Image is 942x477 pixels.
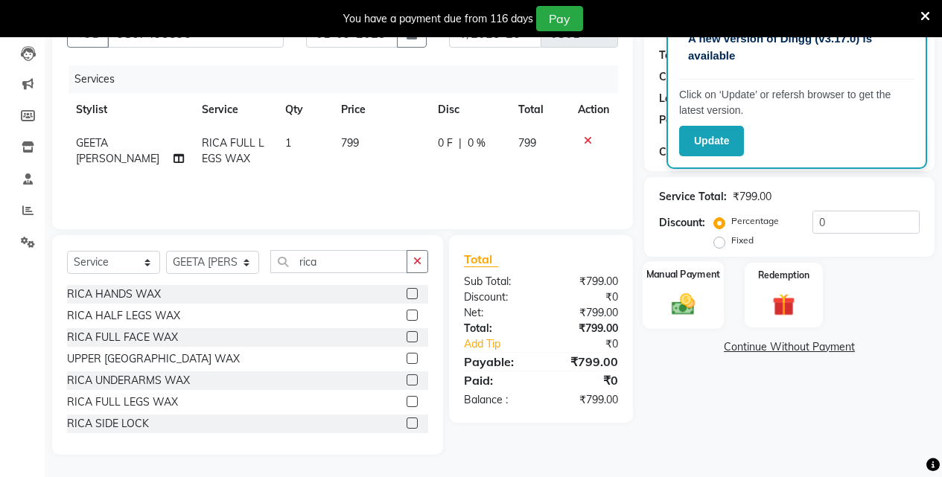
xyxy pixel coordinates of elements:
span: 0 % [468,135,486,151]
div: ₹799.00 [541,353,629,371]
div: RICA FULL LEGS WAX [67,394,178,410]
label: Percentage [731,214,779,228]
div: Payable: [453,353,541,371]
a: Continue Without Payment [647,339,932,355]
th: Service [193,93,276,127]
span: GEETA [PERSON_NAME] [76,136,159,165]
div: RICA HANDS WAX [67,286,161,302]
div: Points: [659,112,693,128]
p: Click on ‘Update’ or refersh browser to get the latest version. [679,87,914,118]
div: Balance : [453,392,541,408]
th: Total [509,93,569,127]
div: ₹0 [541,289,629,305]
p: A new version of Dingg (v3.17.0) is available [688,31,906,64]
div: ₹799.00 [541,321,629,336]
th: Stylist [67,93,193,127]
div: ₹799.00 [541,274,629,289]
div: Net: [453,305,541,321]
label: Manual Payment [646,267,721,281]
div: Card on file: [659,69,720,85]
div: ₹799.00 [733,189,771,205]
div: Total: [453,321,541,336]
div: Discount: [659,215,705,231]
th: Qty [276,93,332,127]
div: ₹799.00 [541,392,629,408]
span: 0 F [438,135,453,151]
div: Coupon Code [659,144,746,160]
th: Disc [429,93,509,127]
th: Action [569,93,618,127]
th: Price [332,93,429,127]
span: 1 [285,136,291,150]
div: Services [69,65,629,93]
div: Sub Total: [453,274,541,289]
label: Fixed [731,234,754,247]
button: Update [679,126,744,156]
img: _cash.svg [664,290,702,317]
img: _gift.svg [766,291,802,318]
input: Search or Scan [270,250,407,273]
div: ₹799.00 [541,305,629,321]
div: Paid: [453,371,541,389]
div: UPPER [GEOGRAPHIC_DATA] WAX [67,351,240,367]
span: Total [464,252,498,267]
span: 799 [341,136,359,150]
span: | [459,135,462,151]
div: RICA FULL FACE WAX [67,330,178,345]
button: Pay [536,6,583,31]
div: You have a payment due from 116 days [343,11,533,27]
div: RICA UNDERARMS WAX [67,373,190,388]
div: ₹0 [541,371,629,389]
a: Add Tip [453,336,556,352]
div: Discount: [453,289,541,305]
span: 799 [518,136,536,150]
div: Total Visits: [659,48,718,63]
div: ₹0 [556,336,629,352]
label: Redemption [758,269,809,282]
span: RICA FULL LEGS WAX [202,136,264,165]
div: RICA HALF LEGS WAX [67,308,180,324]
div: RICA SIDE LOCK [67,416,149,432]
div: Service Total: [659,189,727,205]
div: Last Visit: [659,91,709,106]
